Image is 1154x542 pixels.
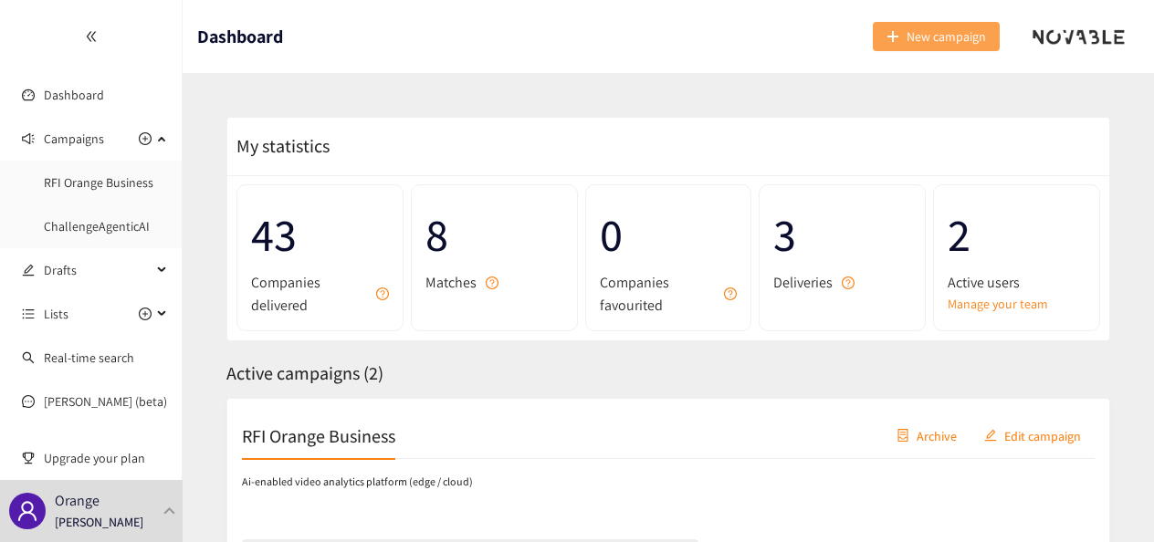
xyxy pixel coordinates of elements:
span: unordered-list [22,307,35,320]
span: edit [22,264,35,276]
span: 8 [425,199,563,271]
span: 3 [773,199,911,271]
h2: RFI Orange Business [242,422,395,448]
span: Deliveries [773,271,833,294]
span: trophy [22,452,35,464]
a: Dashboard [44,87,104,103]
span: 43 [251,199,389,271]
span: Active users [948,271,1020,294]
span: Drafts [44,252,152,288]
p: Ai-enabled video analytics platform (edge / cloud) [242,474,473,491]
span: Edit campaign [1004,425,1081,445]
p: [PERSON_NAME] [55,512,143,532]
span: container [897,429,909,443]
span: question-circle [724,287,737,300]
span: 0 [600,199,738,271]
span: Campaigns [44,120,104,157]
span: user [16,500,38,522]
a: RFI Orange Business [44,174,153,191]
span: 2 [948,199,1086,271]
span: question-circle [376,287,389,300]
span: plus-circle [139,307,152,320]
span: question-circle [842,276,855,289]
span: Active campaigns ( 2 ) [226,361,383,385]
button: containerArchive [883,421,970,450]
span: double-left [85,30,98,43]
button: plusNew campaign [873,22,1000,51]
span: New campaign [907,26,986,47]
span: edit [984,429,997,443]
span: plus [886,30,899,45]
span: My statistics [227,134,330,158]
span: question-circle [486,276,498,289]
button: editEdit campaign [970,421,1095,450]
p: Orange [55,489,100,512]
span: Companies delivered [251,271,367,317]
a: [PERSON_NAME] (beta) [44,393,167,410]
a: Manage your team [948,294,1086,314]
span: sound [22,132,35,145]
span: Matches [425,271,477,294]
iframe: Chat Widget [1063,454,1154,542]
a: ChallengeAgenticAI [44,218,150,235]
span: Archive [917,425,957,445]
span: plus-circle [139,132,152,145]
a: Real-time search [44,349,134,366]
span: Upgrade your plan [44,440,168,476]
a: My favourites [44,427,168,464]
span: Companies favourited [600,271,716,317]
span: Lists [44,296,68,332]
div: Widget de chat [1063,454,1154,542]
